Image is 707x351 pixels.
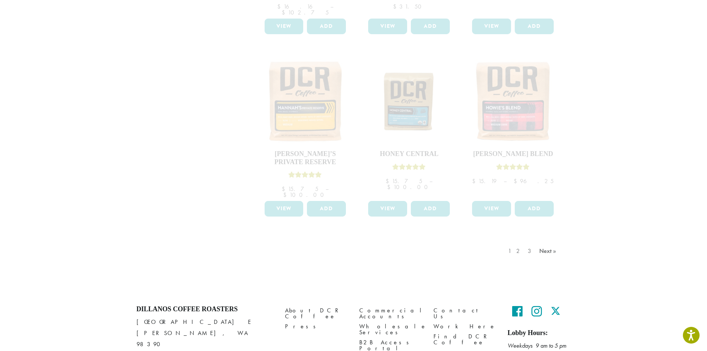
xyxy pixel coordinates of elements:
[359,321,422,337] a: Wholesale Services
[433,332,497,348] a: Find DCR Coffee
[433,305,497,321] a: Contact Us
[508,329,571,337] h5: Lobby Hours:
[433,321,497,331] a: Work Here
[508,342,566,350] em: Weekdays 9 am to 5 pm
[359,305,422,321] a: Commercial Accounts
[137,305,274,313] h4: Dillanos Coffee Roasters
[285,305,348,321] a: About DCR Coffee
[285,321,348,331] a: Press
